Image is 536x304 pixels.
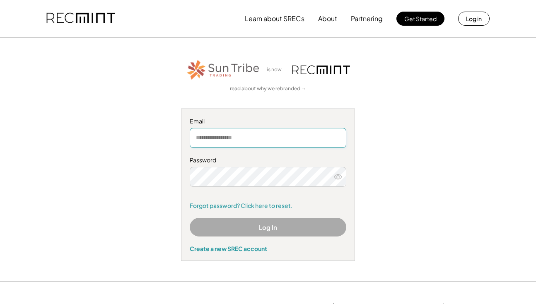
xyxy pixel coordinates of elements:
button: Log In [190,218,346,236]
button: Partnering [351,10,383,27]
div: Password [190,156,346,164]
div: Email [190,117,346,125]
img: recmint-logotype%403x.png [292,65,350,74]
button: Get Started [396,12,444,26]
div: is now [265,66,288,73]
img: STT_Horizontal_Logo%2B-%2BColor.png [186,58,261,81]
button: Log in [458,12,490,26]
button: Learn about SRECs [245,10,304,27]
a: Forgot password? Click here to reset. [190,202,346,210]
a: read about why we rebranded → [230,85,306,92]
div: Create a new SREC account [190,245,346,252]
button: About [318,10,337,27]
img: recmint-logotype%403x.png [46,5,115,33]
